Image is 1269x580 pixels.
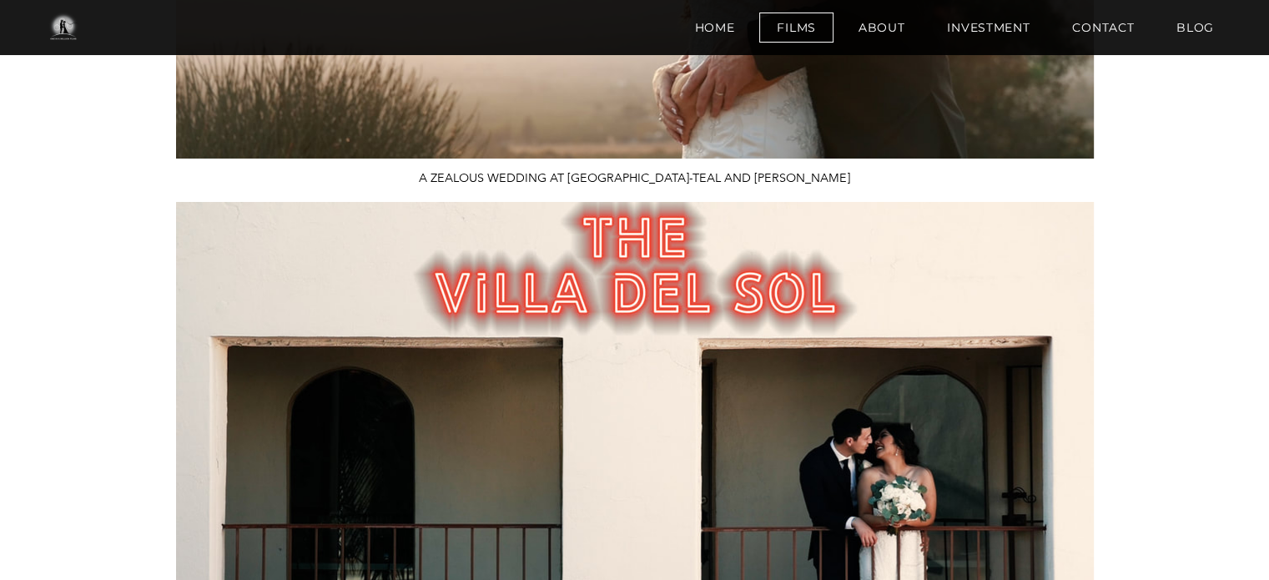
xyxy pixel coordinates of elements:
a: About [841,13,923,43]
div: A ZEALOUS WEDDING AT [GEOGRAPHIC_DATA]- ​TEAL AND [PERSON_NAME] [168,170,1102,185]
a: BLOG [1159,13,1231,43]
a: Films [759,13,833,43]
a: Contact [1055,13,1151,43]
img: One in a Million Films | Los Angeles Wedding Videographer [33,11,93,44]
a: Home [677,13,752,43]
a: Investment [929,13,1047,43]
